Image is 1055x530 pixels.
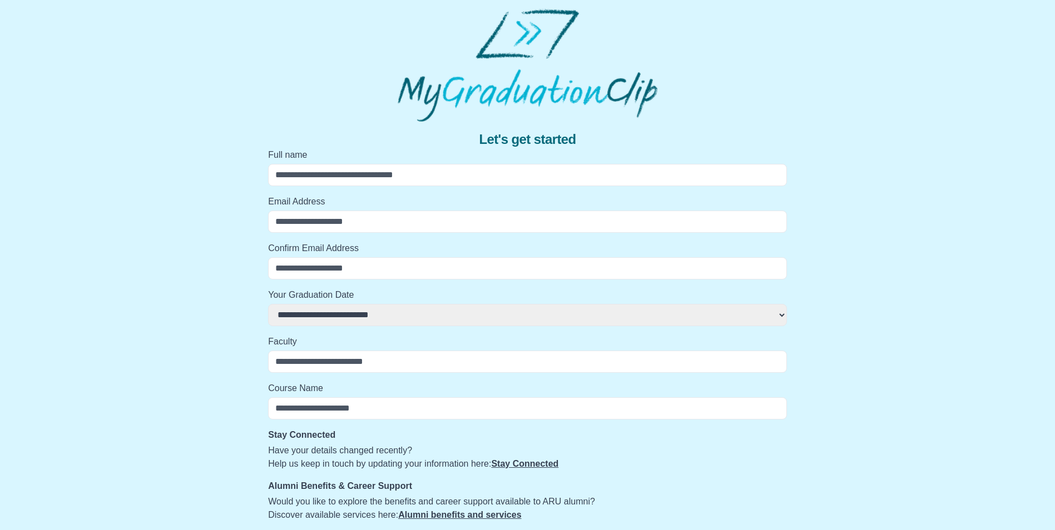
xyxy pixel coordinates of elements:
p: Have your details changed recently? Help us keep in touch by updating your information here: [268,444,787,471]
strong: Alumni Benefits & Career Support [268,481,412,491]
label: Email Address [268,195,787,208]
label: Confirm Email Address [268,242,787,255]
img: MyGraduationClip [398,9,657,122]
strong: Stay Connected [268,430,335,439]
span: Let's get started [479,131,576,148]
label: Course Name [268,382,787,395]
p: Would you like to explore the benefits and career support available to ARU alumni? Discover avail... [268,495,787,522]
a: Stay Connected [491,459,558,468]
label: Your Graduation Date [268,288,787,302]
label: Faculty [268,335,787,348]
label: Full name [268,148,787,162]
a: Alumni benefits and services [398,510,521,519]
